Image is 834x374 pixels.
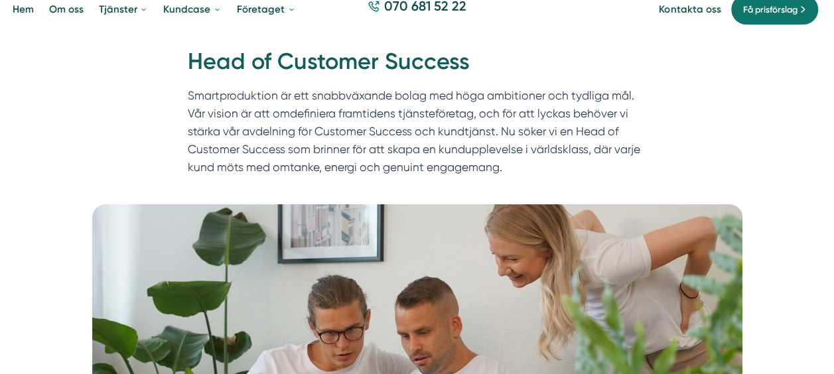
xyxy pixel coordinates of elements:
a: Kontakta oss [659,3,721,16]
h1: Head of Customer Success [188,46,647,87]
p: Smartproduktion är ett snabbväxande bolag med höga ambitioner och tydliga mål. Vår vision är att ... [188,87,647,183]
span: Få prisförslag [742,3,797,17]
